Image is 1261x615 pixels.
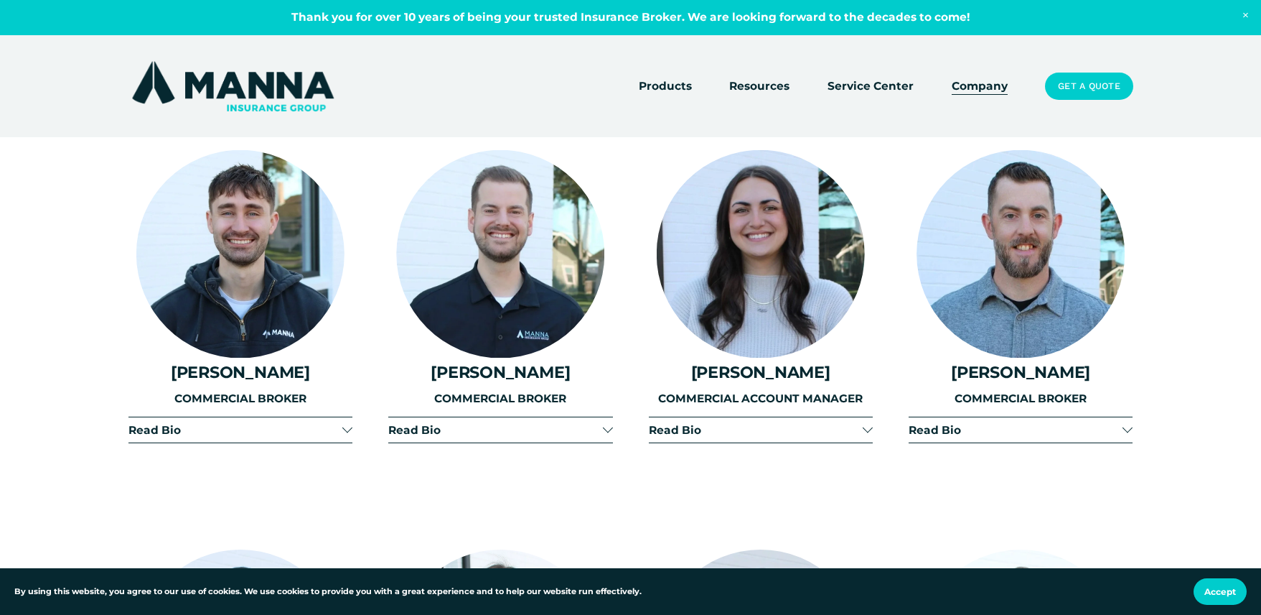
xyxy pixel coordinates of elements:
[128,423,342,437] span: Read Bio
[14,586,642,598] p: By using this website, you agree to our use of cookies. We use cookies to provide you with a grea...
[128,363,352,382] h4: [PERSON_NAME]
[729,78,789,96] span: Resources
[388,423,602,437] span: Read Bio
[388,363,612,382] h4: [PERSON_NAME]
[649,417,873,443] button: Read Bio
[909,390,1133,408] p: COMMERCIAL BROKER
[388,417,612,443] button: Read Bio
[729,76,789,96] a: folder dropdown
[1045,73,1133,100] a: Get a Quote
[649,423,863,437] span: Read Bio
[828,76,914,96] a: Service Center
[639,76,692,96] a: folder dropdown
[649,363,873,382] h4: [PERSON_NAME]
[388,390,612,408] p: COMMERCIAL BROKER
[909,417,1133,443] button: Read Bio
[909,423,1122,437] span: Read Bio
[1194,578,1247,605] button: Accept
[1204,586,1236,597] span: Accept
[128,58,337,114] img: Manna Insurance Group
[128,417,352,443] button: Read Bio
[909,363,1133,382] h4: [PERSON_NAME]
[649,390,873,408] p: COMMERCIAL ACCOUNT MANAGER
[128,390,352,408] p: COMMERCIAL BROKER
[639,78,692,96] span: Products
[952,76,1008,96] a: Company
